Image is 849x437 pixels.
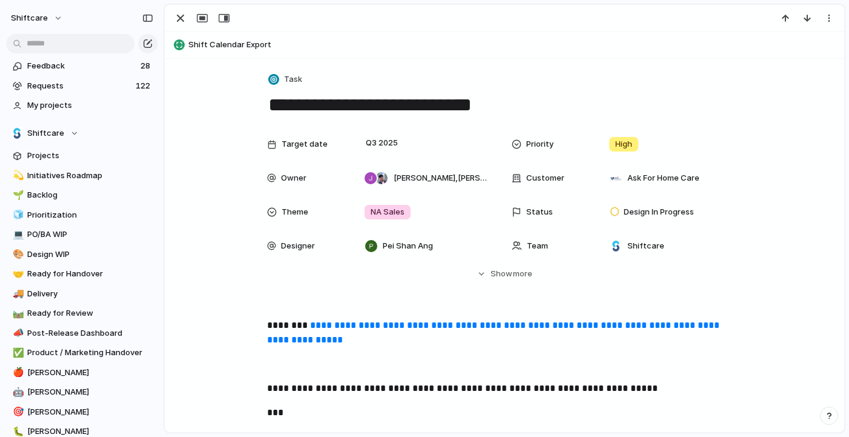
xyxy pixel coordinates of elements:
span: more [513,268,532,280]
span: Shiftcare [27,127,64,139]
div: 💻 [13,228,21,242]
span: Ask For Home Care [627,172,699,184]
span: Projects [27,150,153,162]
span: 122 [136,80,153,92]
span: Ready for Handover [27,268,153,280]
button: 💫 [11,170,23,182]
span: [PERSON_NAME] [27,406,153,418]
span: NA Sales [371,206,405,218]
button: 🌱 [11,189,23,201]
button: 🎨 [11,249,23,261]
button: 🎯 [11,406,23,418]
span: Team [527,240,548,252]
a: Projects [6,147,157,165]
div: 💫 [13,168,21,182]
div: 🛤️ [13,307,21,321]
button: 💻 [11,229,23,241]
a: 💫Initiatives Roadmap [6,167,157,185]
span: Shiftcare [627,240,664,252]
button: Showmore [267,263,742,285]
span: Backlog [27,189,153,201]
div: 🤝 [13,267,21,281]
span: Ready for Review [27,307,153,319]
span: Priority [526,138,553,150]
span: Product / Marketing Handover [27,347,153,359]
span: 28 [140,60,153,72]
div: 🤖 [13,385,21,399]
a: ✅Product / Marketing Handover [6,344,157,362]
a: 🧊Prioritization [6,206,157,224]
span: Design In Progress [624,206,694,218]
div: 🎨 [13,247,21,261]
span: Customer [526,172,564,184]
span: Requests [27,80,132,92]
div: 🎯 [13,405,21,419]
span: Pei Shan Ang [383,240,433,252]
span: Status [526,206,553,218]
button: 🤖 [11,386,23,398]
a: 🤖[PERSON_NAME] [6,383,157,401]
div: 🌱 [13,188,21,202]
button: Shift Calendar Export [170,35,839,55]
div: ✅ [13,346,21,360]
span: High [615,138,632,150]
span: Q3 2025 [363,136,401,150]
span: shiftcare [11,12,48,24]
button: 🤝 [11,268,23,280]
a: Requests122 [6,77,157,95]
a: 💻PO/BA WIP [6,225,157,244]
span: Target date [282,138,328,150]
a: 🎨Design WIP [6,245,157,264]
div: 🍎 [13,365,21,379]
a: 🌱Backlog [6,186,157,204]
span: Shift Calendar Export [188,39,839,51]
button: ✅ [11,347,23,359]
span: Designer [281,240,315,252]
a: 🤝Ready for Handover [6,265,157,283]
span: Show [491,268,512,280]
a: Feedback28 [6,57,157,75]
button: shiftcare [5,8,69,28]
a: 🛤️Ready for Review [6,304,157,322]
div: 🧊 [13,208,21,222]
span: Delivery [27,288,153,300]
span: Feedback [27,60,137,72]
button: Task [266,71,306,88]
a: 🚚Delivery [6,285,157,303]
span: [PERSON_NAME] [27,386,153,398]
span: [PERSON_NAME] [27,367,153,379]
a: 🎯[PERSON_NAME] [6,403,157,421]
div: 📣 [13,326,21,340]
span: Task [284,73,302,85]
button: Shiftcare [6,124,157,142]
span: Initiatives Roadmap [27,170,153,182]
span: Design WIP [27,249,153,261]
button: 🚚 [11,288,23,300]
a: My projects [6,96,157,115]
span: PO/BA WIP [27,229,153,241]
a: 📣Post-Release Dashboard [6,324,157,342]
span: My projects [27,99,153,112]
div: 🚚 [13,287,21,301]
button: 🍎 [11,367,23,379]
span: Post-Release Dashboard [27,327,153,339]
button: 📣 [11,327,23,339]
span: Theme [282,206,308,218]
button: 🛤️ [11,307,23,319]
a: 🍎[PERSON_NAME] [6,364,157,382]
span: Owner [281,172,306,184]
button: 🧊 [11,209,23,221]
